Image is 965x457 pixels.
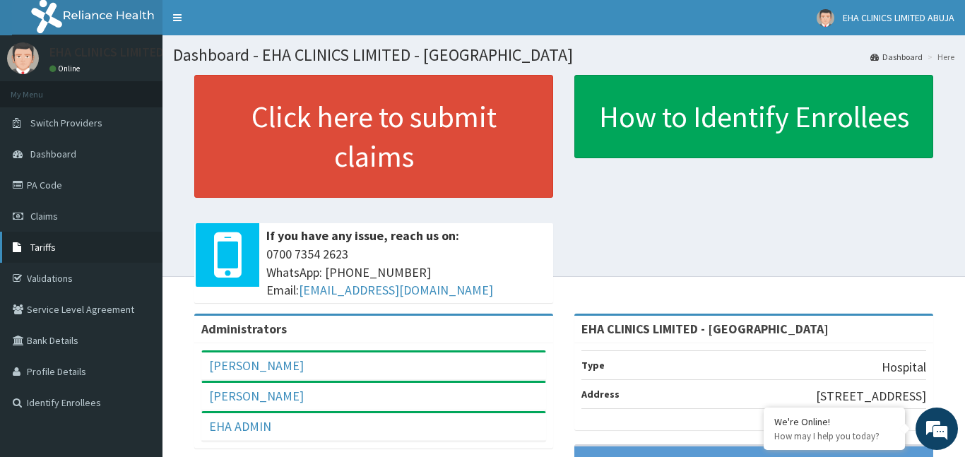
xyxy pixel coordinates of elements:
[49,64,83,73] a: Online
[843,11,954,24] span: EHA CLINICS LIMITED ABUJA
[30,210,58,222] span: Claims
[581,321,829,337] strong: EHA CLINICS LIMITED - [GEOGRAPHIC_DATA]
[7,42,39,74] img: User Image
[173,46,954,64] h1: Dashboard - EHA CLINICS LIMITED - [GEOGRAPHIC_DATA]
[30,241,56,254] span: Tariffs
[870,51,923,63] a: Dashboard
[581,388,620,400] b: Address
[26,71,57,106] img: d_794563401_company_1708531726252_794563401
[924,51,954,63] li: Here
[882,358,926,376] p: Hospital
[299,282,493,298] a: [EMAIL_ADDRESS][DOMAIN_NAME]
[73,79,237,97] div: Chat with us now
[201,321,287,337] b: Administrators
[7,306,269,355] textarea: Type your message and hit 'Enter'
[574,75,933,158] a: How to Identify Enrollees
[581,359,605,372] b: Type
[816,387,926,405] p: [STREET_ADDRESS]
[209,418,271,434] a: EHA ADMIN
[30,117,102,129] span: Switch Providers
[209,357,304,374] a: [PERSON_NAME]
[266,227,459,244] b: If you have any issue, reach us on:
[209,388,304,404] a: [PERSON_NAME]
[232,7,266,41] div: Minimize live chat window
[774,430,894,442] p: How may I help you today?
[49,46,202,59] p: EHA CLINICS LIMITED ABUJA
[774,415,894,428] div: We're Online!
[82,138,195,280] span: We're online!
[266,245,546,299] span: 0700 7354 2623 WhatsApp: [PHONE_NUMBER] Email:
[817,9,834,27] img: User Image
[30,148,76,160] span: Dashboard
[194,75,553,198] a: Click here to submit claims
